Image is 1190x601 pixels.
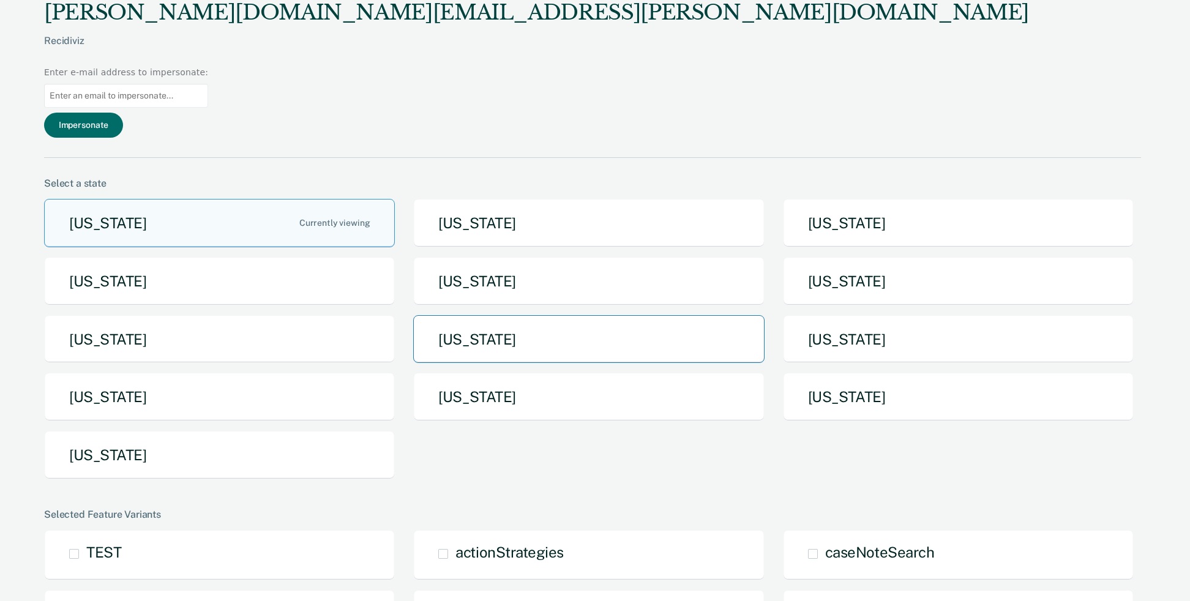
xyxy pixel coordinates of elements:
button: [US_STATE] [44,257,395,305]
span: caseNoteSearch [825,543,934,561]
input: Enter an email to impersonate... [44,84,208,108]
button: [US_STATE] [413,373,764,421]
button: [US_STATE] [783,373,1134,421]
button: [US_STATE] [783,315,1134,364]
button: [US_STATE] [44,431,395,479]
button: [US_STATE] [783,257,1134,305]
button: [US_STATE] [44,315,395,364]
div: Selected Feature Variants [44,509,1141,520]
button: [US_STATE] [413,315,764,364]
span: TEST [86,543,121,561]
button: [US_STATE] [44,199,395,247]
button: [US_STATE] [44,373,395,421]
button: [US_STATE] [413,199,764,247]
button: [US_STATE] [413,257,764,305]
div: Recidiviz [44,35,1029,66]
button: [US_STATE] [783,199,1134,247]
div: Enter e-mail address to impersonate: [44,66,208,79]
span: actionStrategies [455,543,563,561]
button: Impersonate [44,113,123,138]
div: Select a state [44,177,1141,189]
